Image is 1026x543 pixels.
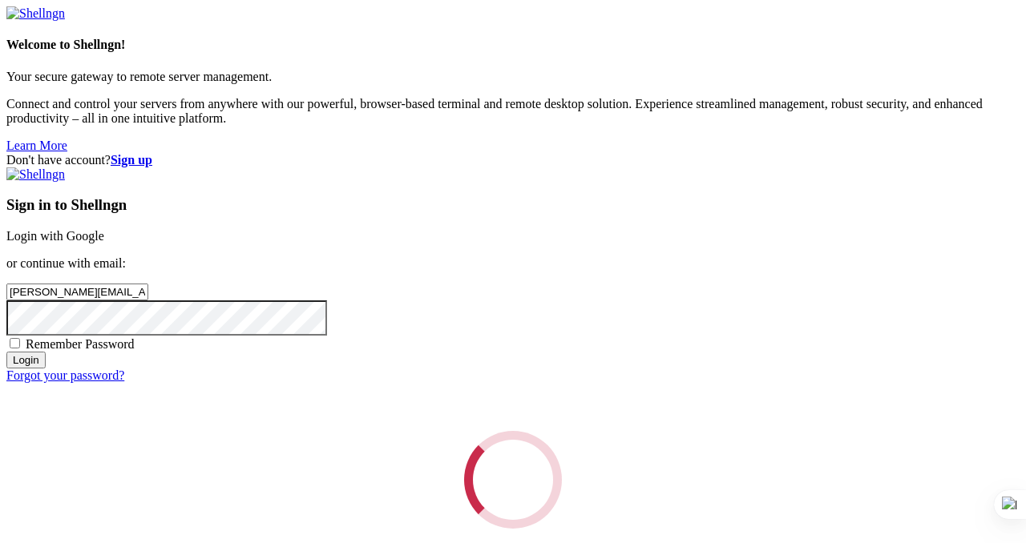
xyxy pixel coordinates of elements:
[6,97,1020,126] p: Connect and control your servers from anywhere with our powerful, browser-based terminal and remo...
[6,38,1020,52] h4: Welcome to Shellngn!
[10,338,20,348] input: Remember Password
[6,368,124,382] a: Forgot your password?
[6,229,104,243] a: Login with Google
[6,284,148,300] input: Email address
[6,352,46,368] input: Login
[464,431,562,529] div: Loading...
[6,70,1020,84] p: Your secure gateway to remote server management.
[6,6,65,21] img: Shellngn
[6,196,1020,214] h3: Sign in to Shellngn
[26,337,135,351] span: Remember Password
[111,153,152,167] a: Sign up
[6,139,67,152] a: Learn More
[6,256,1020,271] p: or continue with email:
[6,153,1020,167] div: Don't have account?
[6,167,65,182] img: Shellngn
